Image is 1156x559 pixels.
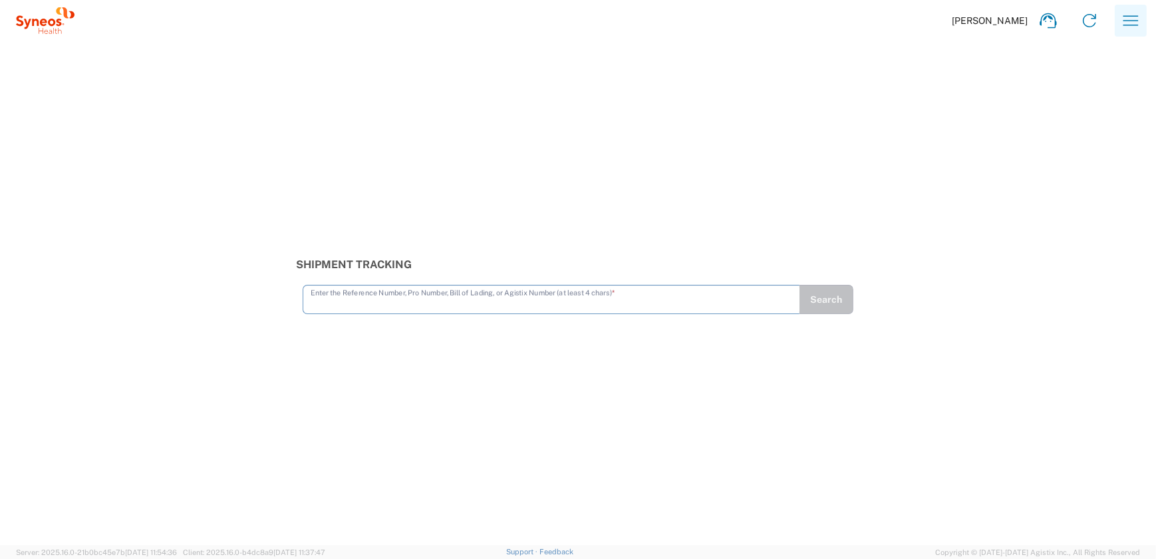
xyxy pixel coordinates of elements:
span: Copyright © [DATE]-[DATE] Agistix Inc., All Rights Reserved [935,546,1140,558]
a: Support [506,548,539,556]
span: [PERSON_NAME] [952,15,1028,27]
span: Server: 2025.16.0-21b0bc45e7b [16,548,177,556]
span: Client: 2025.16.0-b4dc8a9 [183,548,325,556]
span: [DATE] 11:54:36 [125,548,177,556]
h3: Shipment Tracking [296,258,860,271]
a: Feedback [539,548,573,556]
span: [DATE] 11:37:47 [273,548,325,556]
